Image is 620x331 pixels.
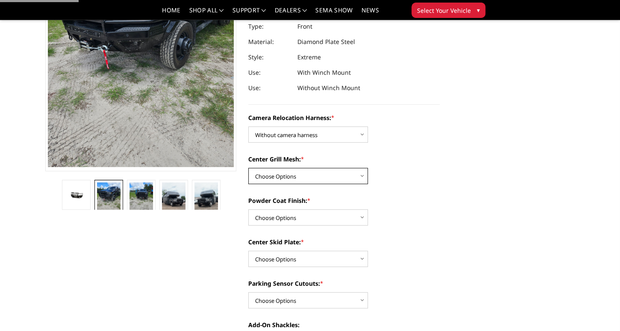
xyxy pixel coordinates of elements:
[248,80,291,96] dt: Use:
[65,189,88,200] img: 2019-2025 Ram 2500-3500 - T2 Series - Extreme Front Bumper (receiver or winch)
[477,6,480,15] span: ▾
[248,65,291,80] dt: Use:
[297,80,360,96] dd: Without Winch Mount
[248,19,291,34] dt: Type:
[297,34,355,50] dd: Diamond Plate Steel
[162,7,180,20] a: Home
[248,155,440,164] label: Center Grill Mesh:
[411,3,485,18] button: Select Your Vehicle
[297,19,312,34] dd: Front
[232,7,266,20] a: Support
[417,6,471,15] span: Select Your Vehicle
[361,7,379,20] a: News
[248,113,440,122] label: Camera Relocation Harness:
[129,182,153,213] img: 2019-2025 Ram 2500-3500 - T2 Series - Extreme Front Bumper (receiver or winch)
[297,65,351,80] dd: With Winch Mount
[189,7,224,20] a: shop all
[297,50,321,65] dd: Extreme
[275,7,307,20] a: Dealers
[162,182,185,223] img: 2019-2025 Ram 2500-3500 - T2 Series - Extreme Front Bumper (receiver or winch)
[248,50,291,65] dt: Style:
[248,196,440,205] label: Powder Coat Finish:
[248,320,440,329] label: Add-On Shackles:
[248,279,440,288] label: Parking Sensor Cutouts:
[97,182,120,213] img: 2019-2025 Ram 2500-3500 - T2 Series - Extreme Front Bumper (receiver or winch)
[315,7,353,20] a: SEMA Show
[248,237,440,246] label: Center Skid Plate:
[194,182,217,223] img: 2019-2025 Ram 2500-3500 - T2 Series - Extreme Front Bumper (receiver or winch)
[248,34,291,50] dt: Material:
